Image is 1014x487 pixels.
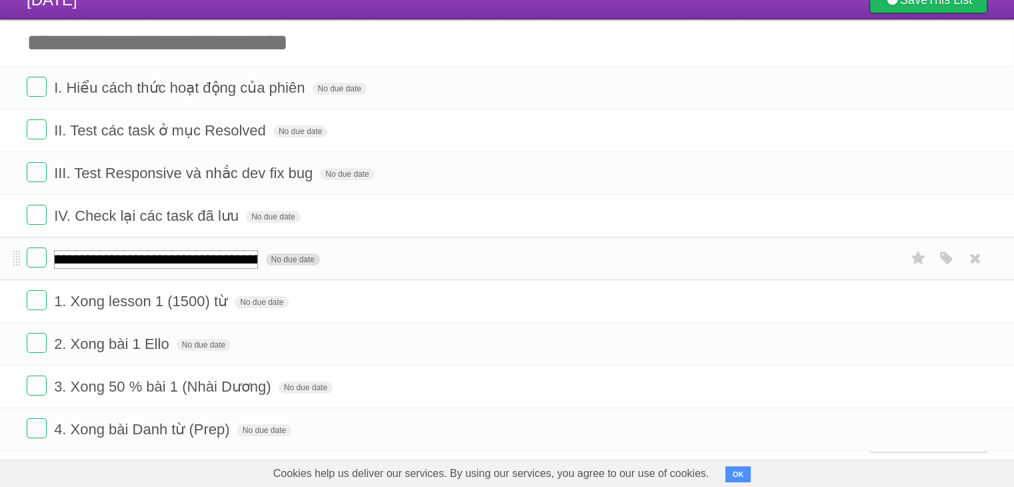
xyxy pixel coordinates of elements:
span: IV. Check lại các task đã lưu [54,207,242,224]
span: 4. Xong bài Danh từ (Prep) [54,421,233,438]
label: Done [27,162,47,182]
button: OK [725,466,751,482]
span: II. Test các task ở mục Resolved [54,122,269,139]
label: Done [27,248,47,268]
span: No due date [273,125,327,137]
span: No due date [177,339,231,351]
label: Done [27,77,47,97]
span: 2. Xong bài 1 Ello [54,336,172,352]
label: Star task [906,248,931,270]
span: No due date [312,83,366,95]
label: Done [27,376,47,396]
label: Done [27,418,47,438]
span: I. Hiểu cách thức hoạt động của phiên [54,79,308,96]
span: Cookies help us deliver our services. By using our services, you agree to our use of cookies. [260,460,723,487]
span: 3. Xong 50 % bài 1 (Nhài Dương) [54,378,274,395]
span: No due date [266,254,320,266]
span: No due date [246,211,300,223]
span: 1. Xong lesson 1 (1500) từ [54,293,231,310]
span: No due date [320,168,374,180]
label: Done [27,290,47,310]
span: No due date [279,382,333,394]
span: No due date [237,424,291,436]
span: No due date [235,296,289,308]
label: Done [27,333,47,353]
label: Done [27,119,47,139]
label: Done [27,205,47,225]
span: III. Test Responsive và nhắc dev fix bug [54,165,316,181]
